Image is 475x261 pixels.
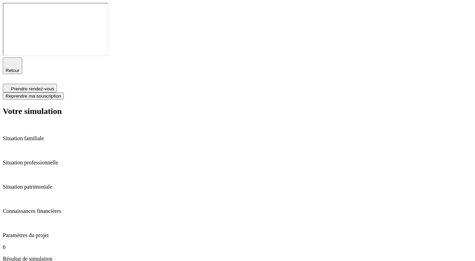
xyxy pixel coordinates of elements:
[6,93,61,99] span: Reprendre ma souscription
[3,208,472,214] p: Connaissances financières
[3,107,472,116] h2: Votre simulation
[3,135,472,142] p: Situation familiale
[3,57,22,74] button: Retour
[3,232,472,238] p: Paramètres du projet
[6,68,19,73] span: Retour
[3,184,472,190] p: Situation patrimoniale
[3,92,64,100] button: Reprendre ma souscription
[11,86,54,91] span: Prendre rendez-vous
[3,160,472,166] p: Situation professionnelle
[3,244,472,250] p: 6
[3,84,57,92] button: Prendre rendez-vous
